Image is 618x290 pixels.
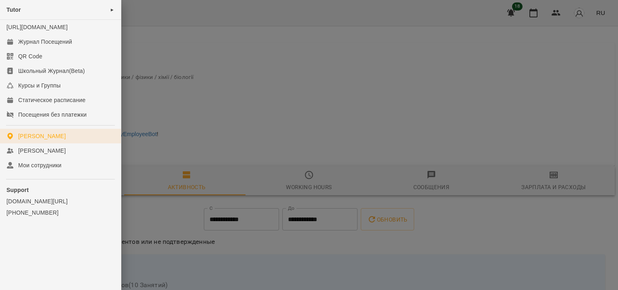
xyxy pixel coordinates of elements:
[18,96,85,104] div: Статическое расписание
[6,24,68,30] a: [URL][DOMAIN_NAME]
[6,197,114,205] a: [DOMAIN_NAME][URL]
[18,132,66,140] div: [PERSON_NAME]
[6,209,114,217] a: [PHONE_NUMBER]
[18,52,42,60] div: QR Code
[6,186,114,194] p: Support
[18,38,72,46] div: Журнал Посещений
[18,67,85,75] div: Школьный Журнал(Beta)
[18,147,66,155] div: [PERSON_NAME]
[18,111,87,119] div: Посещения без платежки
[18,161,61,169] div: Мои сотрудники
[6,6,21,13] span: Tutor
[18,81,61,90] div: Курсы и Группы
[110,6,114,13] span: ►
